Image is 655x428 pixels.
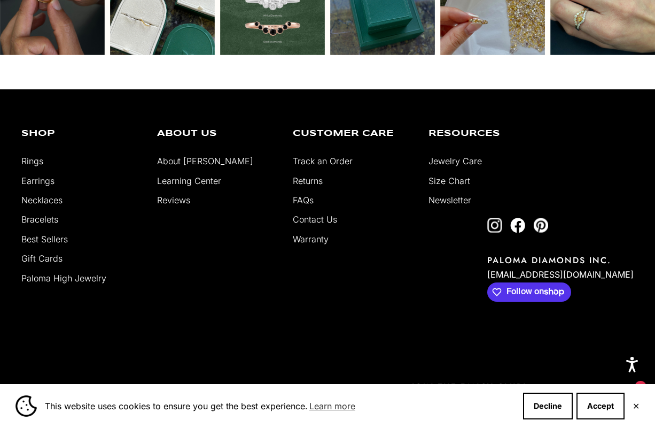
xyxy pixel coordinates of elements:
p: Shop [21,129,141,138]
a: Size Chart [428,175,470,186]
a: Learn more [308,398,357,414]
a: About [PERSON_NAME] [157,156,253,166]
a: Learning Center [157,175,221,186]
a: Earrings [21,175,54,186]
a: Necklaces [21,195,63,205]
a: Best Sellers [21,234,68,244]
p: JOIN THE FANCY CLUB! [412,381,634,393]
a: Gift Cards [21,253,63,264]
a: Warranty [293,234,329,244]
a: Contact Us [293,214,337,225]
a: Bracelets [21,214,58,225]
button: Accept [576,393,625,419]
span: This website uses cookies to ensure you get the best experience. [45,398,514,414]
a: Newsletter [428,195,471,205]
a: Follow on Instagram [487,218,502,233]
a: Returns [293,175,323,186]
a: Jewelry Care [428,156,482,166]
a: Paloma High Jewelry [21,273,106,284]
img: Cookie banner [15,395,37,417]
p: Customer Care [293,129,412,138]
p: Resources [428,129,548,138]
a: Track an Order [293,156,353,166]
a: Follow on Facebook [510,218,525,233]
p: [EMAIL_ADDRESS][DOMAIN_NAME] [487,266,634,282]
a: Reviews [157,195,190,205]
a: Follow on Pinterest [533,218,548,233]
button: Close [633,403,640,409]
a: Rings [21,156,43,166]
button: Decline [523,393,573,419]
p: About Us [157,129,277,138]
p: PALOMA DIAMONDS INC. [487,254,634,266]
a: FAQs [293,195,314,205]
